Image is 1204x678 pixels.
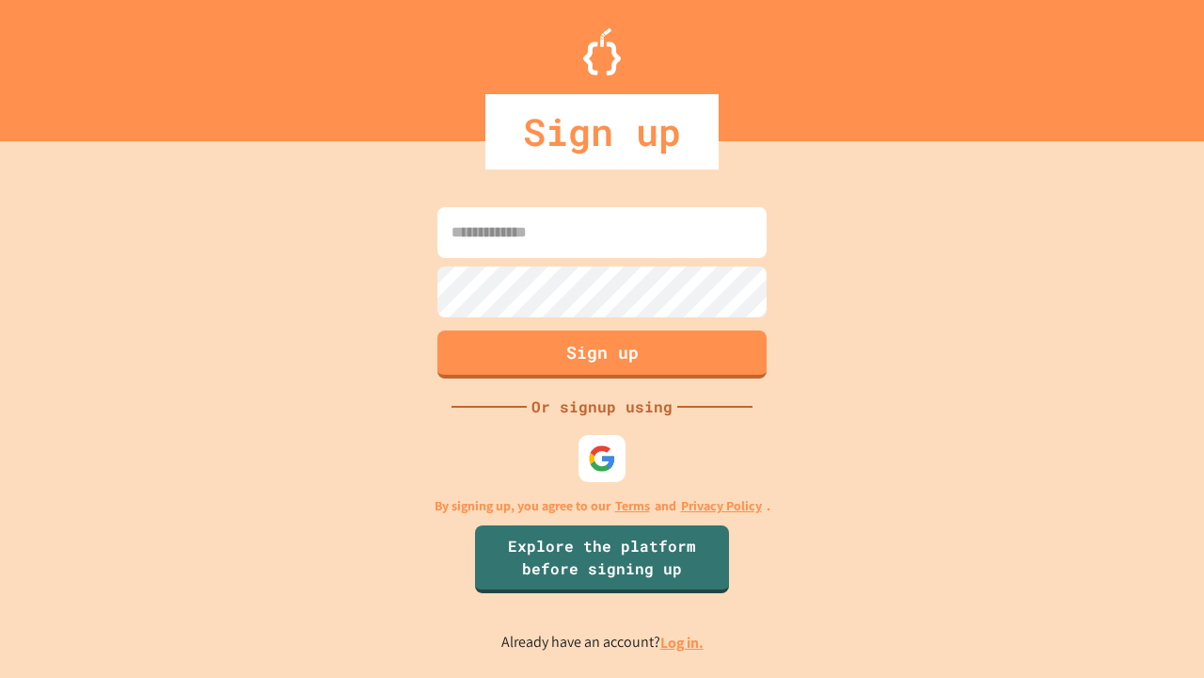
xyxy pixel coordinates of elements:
[660,633,704,653] a: Log in.
[435,496,770,516] p: By signing up, you agree to our and .
[527,395,677,418] div: Or signup using
[501,631,704,654] p: Already have an account?
[475,525,729,593] a: Explore the platform before signing up
[583,28,621,75] img: Logo.svg
[485,94,719,169] div: Sign up
[437,331,767,379] button: Sign up
[615,496,650,516] a: Terms
[681,496,762,516] a: Privacy Policy
[588,444,616,473] img: google-icon.svg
